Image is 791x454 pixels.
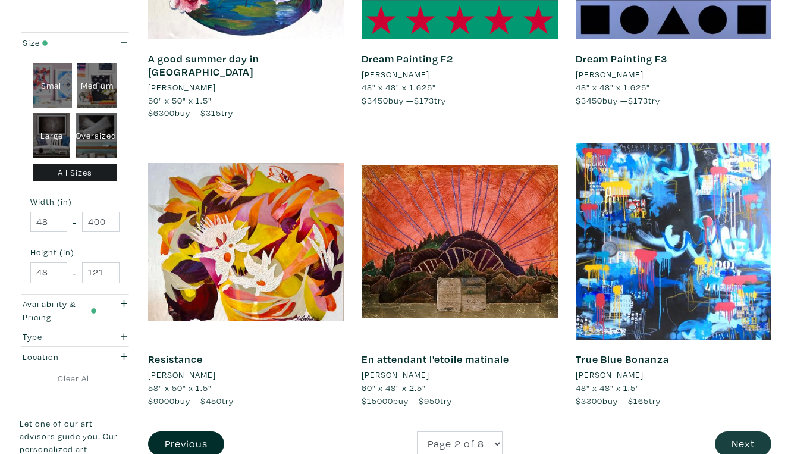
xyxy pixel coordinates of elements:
[576,368,644,381] li: [PERSON_NAME]
[148,107,233,118] span: buy — try
[576,52,667,65] a: Dream Painting F3
[148,107,175,118] span: $6300
[148,81,216,94] li: [PERSON_NAME]
[362,382,426,393] span: 60" x 48" x 2.5"
[148,52,259,79] a: A good summer day in [GEOGRAPHIC_DATA]
[414,95,434,106] span: $173
[148,368,216,381] li: [PERSON_NAME]
[576,395,661,406] span: buy — try
[30,248,120,256] small: Height (in)
[362,395,452,406] span: buy — try
[148,95,212,106] span: 50" x 50" x 1.5"
[148,395,234,406] span: buy — try
[576,382,639,393] span: 48" x 48" x 1.5"
[628,395,649,406] span: $165
[148,395,175,406] span: $9000
[362,52,453,65] a: Dream Painting F2
[30,198,120,206] small: Width (in)
[362,82,436,93] span: 48" x 48" x 1.625"
[73,214,77,230] span: -
[362,68,557,81] a: [PERSON_NAME]
[20,372,130,385] a: Clear All
[362,368,429,381] li: [PERSON_NAME]
[576,82,650,93] span: 48" x 48" x 1.625"
[77,63,117,108] div: Medium
[20,327,130,347] button: Type
[23,330,97,343] div: Type
[362,352,509,366] a: En attendant l'etoile matinale
[362,95,446,106] span: buy — try
[362,68,429,81] li: [PERSON_NAME]
[148,382,212,393] span: 58" x 50" x 1.5"
[148,352,203,366] a: Resistance
[419,395,440,406] span: $950
[576,395,602,406] span: $3300
[148,368,344,381] a: [PERSON_NAME]
[362,368,557,381] a: [PERSON_NAME]
[148,81,344,94] a: [PERSON_NAME]
[362,95,388,106] span: $3450
[576,368,771,381] a: [PERSON_NAME]
[576,68,771,81] a: [PERSON_NAME]
[200,395,222,406] span: $450
[20,33,130,52] button: Size
[576,352,669,366] a: True Blue Bonanza
[20,295,130,327] button: Availability & Pricing
[33,164,117,182] div: All Sizes
[23,350,97,364] div: Location
[576,95,602,106] span: $3450
[23,36,97,49] div: Size
[73,265,77,281] span: -
[362,395,393,406] span: $15000
[76,113,117,158] div: Oversized
[33,63,73,108] div: Small
[20,347,130,367] button: Location
[33,113,71,158] div: Large
[628,95,648,106] span: $173
[200,107,221,118] span: $315
[576,95,660,106] span: buy — try
[576,68,644,81] li: [PERSON_NAME]
[23,298,97,323] div: Availability & Pricing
